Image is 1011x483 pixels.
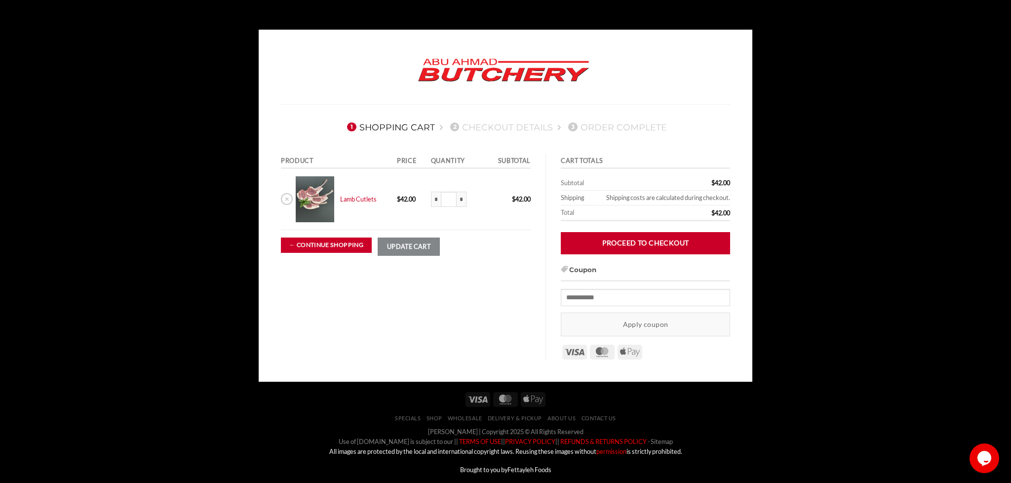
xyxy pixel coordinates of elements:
th: Cart totals [561,155,730,169]
a: REFUNDS & RETURNS POLICY [559,438,647,445]
a: PRIVACY POLICY [505,438,555,445]
a: Lamb Cutlets [340,195,377,203]
h3: Coupon [561,265,730,282]
th: Product [281,155,394,169]
a: 1Shopping Cart [344,122,435,132]
bdi: 42.00 [397,195,416,203]
a: Contact Us [582,415,616,421]
a: Proceed to checkout [561,232,730,254]
img: Cart [296,176,334,222]
p: Brought to you by [266,465,745,475]
a: About Us [547,415,576,421]
a: Delivery & Pickup [488,415,542,421]
span: 2 [450,122,459,131]
a: Sitemap [651,438,673,445]
a: Fettayleh Foods [507,466,551,474]
bdi: 42.00 [711,209,730,217]
bdi: 42.00 [512,195,531,203]
a: SHOP [427,415,442,421]
th: Total [561,205,653,221]
span: $ [711,209,715,217]
th: Subtotal [561,176,653,191]
bdi: 42.00 [711,179,730,187]
span: $ [711,179,715,187]
font: TERMS OF USE [459,438,501,445]
iframe: chat widget [970,443,1001,473]
td: Shipping costs are calculated during checkout. [590,191,730,205]
a: - [648,438,650,445]
a: Remove Lamb Cutlets from cart [281,193,293,205]
span: $ [397,195,400,203]
font: REFUNDS & RETURNS POLICY [560,438,647,445]
span: 1 [347,122,356,131]
a: TERMS OF USE [458,438,501,445]
span: $ [512,195,515,203]
button: Apply coupon [561,313,730,336]
th: Subtotal [483,155,531,169]
a: Wholesale [448,415,482,421]
a: permission [596,447,626,455]
a: 2Checkout details [447,122,553,132]
p: All images are protected by the local and international copyright laws. Reusing these images with... [266,446,745,456]
img: Abu Ahmad Butchery [410,52,597,89]
button: Update cart [378,238,440,256]
a: ← Continue shopping [281,238,372,253]
th: Price [394,155,428,169]
a: Specials [395,415,421,421]
th: Shipping [561,191,590,205]
th: Quantity [428,155,483,169]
